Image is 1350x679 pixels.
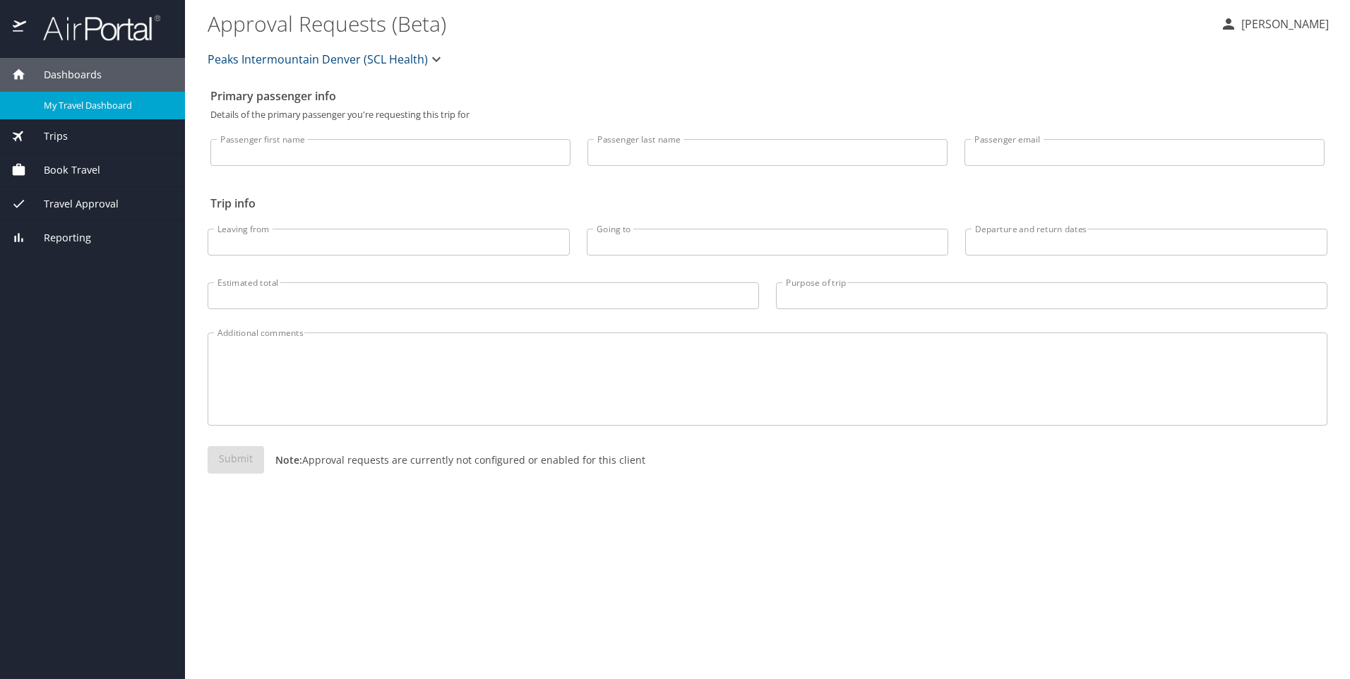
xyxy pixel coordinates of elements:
[26,162,100,178] span: Book Travel
[1214,11,1334,37] button: [PERSON_NAME]
[26,196,119,212] span: Travel Approval
[13,14,28,42] img: icon-airportal.png
[208,49,428,69] span: Peaks Intermountain Denver (SCL Health)
[28,14,160,42] img: airportal-logo.png
[1237,16,1329,32] p: [PERSON_NAME]
[26,128,68,144] span: Trips
[210,192,1325,215] h2: Trip info
[275,453,302,467] strong: Note:
[210,110,1325,119] p: Details of the primary passenger you're requesting this trip for
[202,45,450,73] button: Peaks Intermountain Denver (SCL Health)
[44,99,168,112] span: My Travel Dashboard
[210,85,1325,107] h2: Primary passenger info
[208,1,1209,45] h1: Approval Requests (Beta)
[26,67,102,83] span: Dashboards
[26,230,91,246] span: Reporting
[264,452,645,467] p: Approval requests are currently not configured or enabled for this client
